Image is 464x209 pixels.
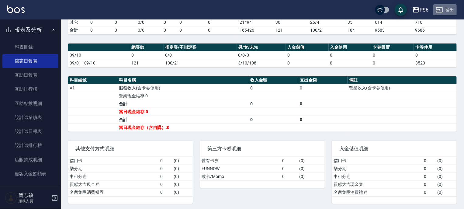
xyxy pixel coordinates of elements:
[2,40,58,54] a: 報表目錄
[19,192,50,198] h5: 簡志穎
[274,18,309,26] td: 30
[410,4,431,16] button: PS6
[117,100,249,108] td: 合計
[436,157,457,165] td: ( 0 )
[249,76,298,84] th: 收入金額
[298,165,325,172] td: ( 0 )
[332,188,423,196] td: 名留集團消費禮券
[281,157,298,165] td: 0
[348,84,457,92] td: 營業收入(含卡券使用)
[329,59,371,67] td: 0
[414,51,457,59] td: 0
[371,59,414,67] td: 0
[436,165,457,172] td: ( 0 )
[249,84,298,92] td: 0
[339,146,449,152] span: 入金儲值明細
[117,124,249,131] td: 當日現金結存（含自購）:0
[200,172,281,180] td: 歐卡/Momo
[68,165,159,172] td: 樂分期
[346,18,373,26] td: 35
[395,4,407,16] button: save
[433,4,457,16] button: 登出
[423,157,436,165] td: 0
[164,44,237,51] th: 指定客/不指定客
[130,44,164,51] th: 總客數
[68,84,117,92] td: A1
[298,157,325,165] td: ( 0 )
[130,51,164,59] td: 0
[164,51,237,59] td: 0/0
[423,172,436,180] td: 0
[332,165,423,172] td: 樂分期
[68,76,117,84] th: 科目編號
[117,108,249,116] td: 當日現金結存:0
[286,44,328,51] th: 入金儲值
[2,22,58,38] button: 報表及分析
[423,165,436,172] td: 0
[414,26,457,34] td: 9686
[298,100,348,108] td: 0
[371,51,414,59] td: 0
[346,26,373,34] td: 184
[89,26,113,34] td: 0
[2,68,58,82] a: 互助日報表
[159,188,172,196] td: 0
[68,51,130,59] td: 09/10
[68,26,89,34] td: 合計
[286,51,328,59] td: 0
[298,116,348,124] td: 0
[371,44,414,51] th: 卡券販賣
[178,18,206,26] td: 0
[68,172,159,180] td: 中租分期
[68,157,159,165] td: 信用卡
[68,188,159,196] td: 名留集團消費禮券
[298,84,348,92] td: 0
[2,110,58,124] a: 設計師業績表
[436,180,457,188] td: ( 0 )
[286,59,328,67] td: 0
[130,59,164,67] td: 121
[68,18,89,26] td: 其它
[281,165,298,172] td: 0
[348,76,457,84] th: 備註
[68,59,130,67] td: 09/01 - 09/10
[68,76,457,132] table: a dense table
[329,51,371,59] td: 0
[329,44,371,51] th: 入金使用
[159,157,172,165] td: 0
[237,59,286,67] td: 3/10/108
[117,116,249,124] td: 合計
[332,157,457,197] table: a dense table
[423,188,436,196] td: 0
[436,188,457,196] td: ( 0 )
[414,44,457,51] th: 卡券使用
[309,26,346,34] td: 100/21
[249,100,298,108] td: 0
[423,180,436,188] td: 0
[2,138,58,152] a: 設計師排行榜
[178,26,206,34] td: 0
[68,44,457,67] table: a dense table
[2,167,58,181] a: 顧客入金餘額表
[332,180,423,188] td: 質感大吉現金券
[172,157,193,165] td: ( 0 )
[298,172,325,180] td: ( 0 )
[117,84,249,92] td: 服務收入(含卡券使用)
[68,180,159,188] td: 質感大吉現金券
[172,188,193,196] td: ( 0 )
[136,26,162,34] td: 0/0
[373,18,414,26] td: 614
[206,18,238,26] td: 0
[332,157,423,165] td: 信用卡
[172,165,193,172] td: ( 0 )
[309,18,346,26] td: 26 / 4
[162,18,178,26] td: 0
[298,76,348,84] th: 支出金額
[414,59,457,67] td: 3520
[164,59,237,67] td: 100/21
[136,18,162,26] td: 0 / 0
[117,92,249,100] td: 營業現金結存:0
[332,172,423,180] td: 中租分期
[159,180,172,188] td: 0
[281,172,298,180] td: 0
